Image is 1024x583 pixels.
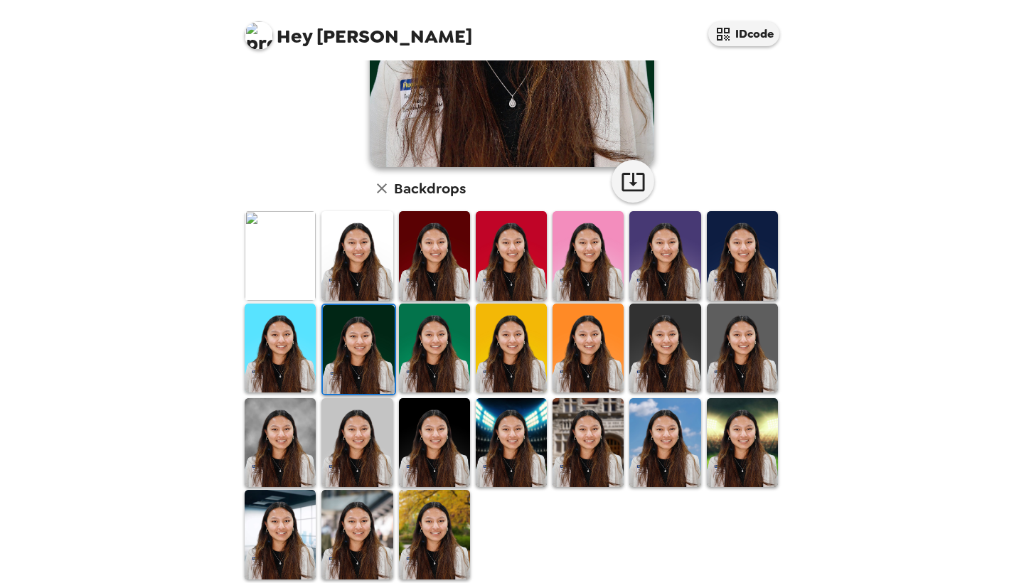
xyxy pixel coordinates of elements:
img: Original [245,211,316,300]
button: IDcode [708,21,779,46]
h6: Backdrops [394,177,466,200]
img: profile pic [245,21,273,50]
span: [PERSON_NAME] [245,14,472,46]
span: Hey [277,23,312,49]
